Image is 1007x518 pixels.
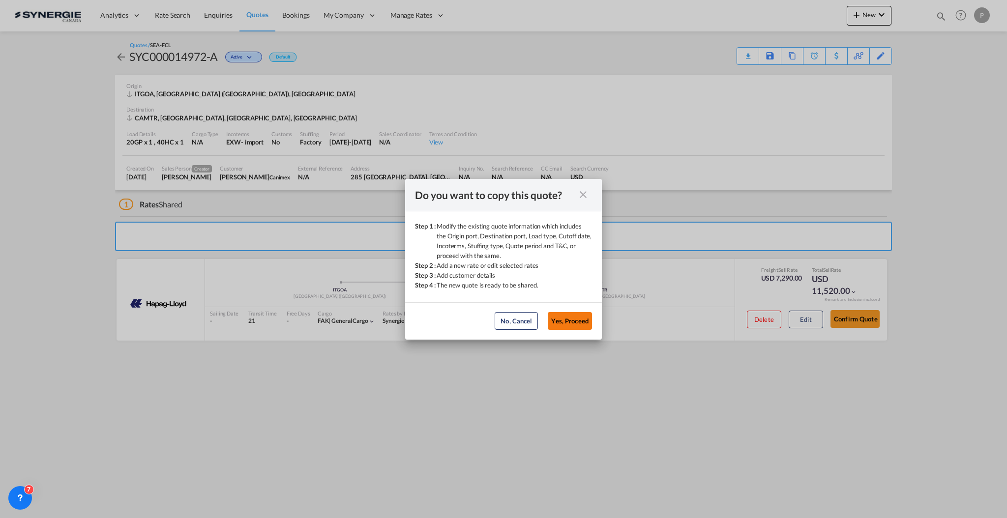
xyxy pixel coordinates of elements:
div: Step 1 : [415,221,437,260]
div: Do you want to copy this quote? [415,189,574,201]
div: Step 4 : [415,280,437,290]
div: Modify the existing quote information which includes the Origin port, Destination port, Load type... [437,221,592,260]
div: Step 3 : [415,270,437,280]
button: Yes, Proceed [548,312,592,330]
button: No, Cancel [495,312,538,330]
md-icon: icon-close fg-AAA8AD cursor [577,189,589,201]
div: Step 2 : [415,260,437,270]
md-dialog: Step 1 : ... [405,179,602,340]
div: The new quote is ready to be shared. [437,280,538,290]
div: Add a new rate or edit selected rates [437,260,538,270]
div: Add customer details [437,270,495,280]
